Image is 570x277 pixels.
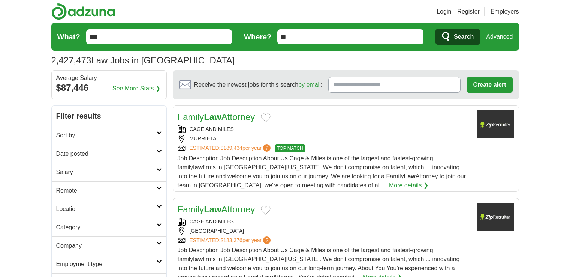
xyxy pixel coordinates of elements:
h2: Company [56,241,156,250]
div: MURRIETA [178,135,471,143]
h2: Date posted [56,149,156,158]
h2: Sort by [56,131,156,140]
a: Sort by [52,126,166,145]
a: Location [52,200,166,218]
a: Employment type [52,255,166,273]
div: Average Salary [56,75,162,81]
span: Receive the newest jobs for this search : [194,80,322,89]
span: Job Description Job Description About Us Cage & Miles is one of the largest and fastest-growing f... [178,155,466,188]
strong: Law [404,173,416,179]
a: FamilyLawAttorney [178,112,255,122]
h2: Category [56,223,156,232]
div: CAGE AND MILES [178,218,471,226]
strong: Law [204,112,221,122]
label: Where? [244,31,271,42]
a: See More Stats ❯ [112,84,160,93]
button: Add to favorite jobs [261,206,271,215]
span: 2,427,473 [51,54,91,67]
h2: Salary [56,168,156,177]
strong: Law [204,204,221,214]
span: Search [454,29,474,44]
h2: Location [56,205,156,214]
strong: law [193,256,203,262]
a: Company [52,236,166,255]
a: Login [437,7,451,16]
span: ? [263,236,271,244]
div: [GEOGRAPHIC_DATA] [178,227,471,235]
label: What? [57,31,80,42]
span: TOP MATCH [275,144,305,152]
a: ESTIMATED:$183,376per year? [190,236,272,244]
h1: Law Jobs in [GEOGRAPHIC_DATA] [51,55,235,65]
a: FamilyLawAttorney [178,204,255,214]
span: ? [263,144,271,152]
h2: Remote [56,186,156,195]
a: Employers [491,7,519,16]
button: Search [435,29,480,45]
img: Adzuna logo [51,3,115,20]
span: $183,376 [220,237,242,243]
button: Create alert [467,77,512,93]
a: ESTIMATED:$189,434per year? [190,144,272,152]
img: Company logo [477,110,514,138]
span: $189,434 [220,145,242,151]
h2: Employment type [56,260,156,269]
a: More details ❯ [389,181,428,190]
button: Add to favorite jobs [261,113,271,122]
img: Company logo [477,203,514,231]
div: $87,446 [56,81,162,95]
a: by email [298,81,321,88]
strong: law [193,164,203,170]
a: Advanced [486,29,513,44]
a: Category [52,218,166,236]
a: Register [457,7,480,16]
div: CAGE AND MILES [178,125,471,133]
a: Date posted [52,145,166,163]
h2: Filter results [52,106,166,126]
a: Salary [52,163,166,181]
a: Remote [52,181,166,200]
